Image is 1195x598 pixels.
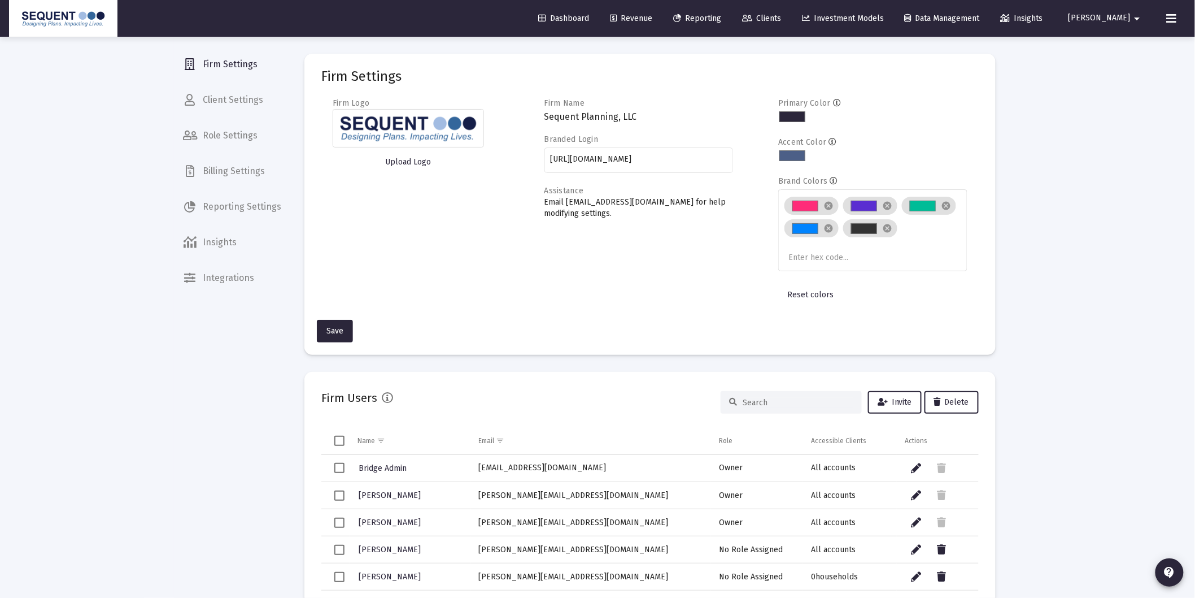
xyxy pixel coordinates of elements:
button: [PERSON_NAME] [1055,7,1158,29]
td: Column Role [711,427,803,454]
div: Actions [905,436,927,445]
a: Insights [992,7,1052,30]
span: [PERSON_NAME] [359,491,421,500]
mat-icon: cancel [883,201,893,211]
button: Upload Logo [333,151,484,174]
div: Accessible Clients [811,436,866,445]
span: Reporting [673,14,721,23]
span: Reset colors [787,290,834,300]
mat-chip-list: Brand colors [784,194,962,265]
label: Accent Color [778,137,826,147]
span: 0 households [811,572,858,582]
input: Search [743,398,853,408]
span: Insights [1001,14,1043,23]
span: Invite [878,397,912,407]
span: Owner [719,491,743,500]
span: All accounts [811,518,856,527]
span: No Role Assigned [719,572,783,582]
div: Email [479,436,495,445]
a: Dashboard [529,7,598,30]
a: [PERSON_NAME] [357,569,422,585]
a: Client Settings [174,86,290,114]
span: Sequent Planning, LLC (Sequent), is an SEC Registered Investment Adviser (RIA). Sequent Planning ... [5,8,646,28]
a: Integrations [174,265,290,292]
img: Firm logo [333,109,484,148]
a: [PERSON_NAME] [357,541,422,558]
h2: Firm Users [321,389,377,407]
h3: Sequent Planning, LLC [544,109,734,125]
div: Select row [334,572,344,582]
label: Primary Color [778,98,831,108]
a: Insights [174,229,290,256]
span: Dashboard [538,14,589,23]
a: Clients [733,7,790,30]
span: No Role Assigned [719,545,783,554]
mat-icon: arrow_drop_down [1131,7,1144,30]
div: Select row [334,463,344,473]
span: Bridge Admin [359,463,407,473]
a: [PERSON_NAME] [357,487,422,504]
td: [PERSON_NAME][EMAIL_ADDRESS][DOMAIN_NAME] [471,509,711,536]
mat-icon: cancel [941,201,952,211]
td: Column Name [350,427,471,454]
span: T [5,53,10,63]
a: Reporting Settings [174,193,290,220]
mat-icon: cancel [883,223,893,233]
a: Investment Models [793,7,893,30]
div: Select row [334,491,344,501]
span: [PERSON_NAME] [1068,14,1131,23]
span: Billing Settings [174,158,290,185]
td: [PERSON_NAME][EMAIL_ADDRESS][DOMAIN_NAME] [471,536,711,564]
a: Firm Settings [174,51,290,78]
a: Data Management [896,7,989,30]
mat-card-title: Firm Settings [321,71,402,82]
span: Data Management [905,14,980,23]
td: [PERSON_NAME][EMAIL_ADDRESS][DOMAIN_NAME] [471,482,711,509]
span: Owner [719,463,743,473]
div: Select row [334,545,344,555]
button: Invite [868,391,922,414]
p: Email [EMAIL_ADDRESS][DOMAIN_NAME] for help modifying settings. [544,197,734,219]
td: Column Actions [897,427,979,454]
td: [PERSON_NAME][EMAIL_ADDRESS][DOMAIN_NAME] [471,564,711,591]
mat-icon: cancel [824,201,834,211]
div: Role [719,436,732,445]
span: Show filter options for column 'Email' [496,436,505,445]
mat-icon: contact_support [1163,566,1176,579]
a: Bridge Admin [357,460,408,476]
a: Revenue [601,7,661,30]
label: Brand Colors [778,176,827,186]
label: Firm Name [544,98,585,108]
a: Role Settings [174,122,290,149]
span: Revenue [610,14,652,23]
span: Multiple custodians may hold the assets depicted on site pages. Valuations are provided by custod... [5,125,652,142]
label: Firm Logo [333,98,370,108]
button: Reset colors [778,284,843,306]
button: Save [317,320,353,343]
label: Branded Login [544,135,599,144]
button: Delete [924,391,979,414]
td: Column Accessible Clients [803,427,897,454]
span: Show filter options for column 'Name' [377,436,385,445]
div: Name [357,436,375,445]
span: All accounts [811,463,856,473]
span: Owner [719,518,743,527]
span: Upload Logo [385,157,431,167]
div: Select row [334,518,344,528]
span: [PERSON_NAME] [359,518,421,527]
span: All accounts [811,491,856,500]
span: [PERSON_NAME] [359,572,421,582]
span: Save [326,326,343,336]
span: [PERSON_NAME] [359,545,421,554]
input: Enter hex code... [789,253,874,262]
span: All accounts [811,545,856,554]
a: [PERSON_NAME] [357,514,422,531]
img: Dashboard [18,7,109,30]
span: Clients [742,14,781,23]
